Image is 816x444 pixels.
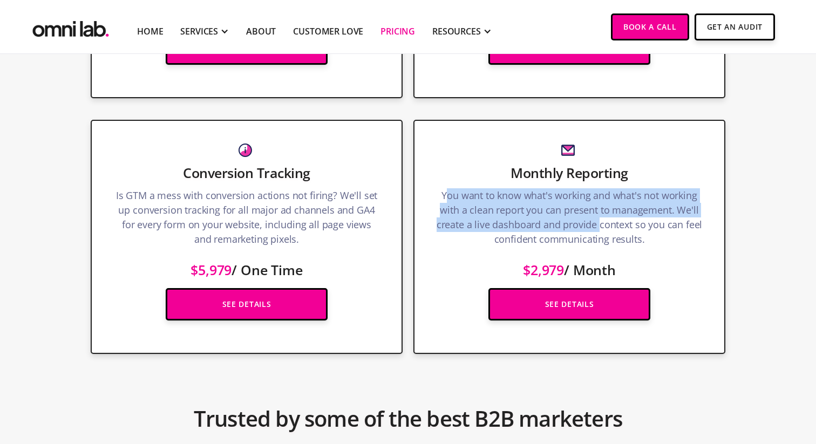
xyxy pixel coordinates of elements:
[191,261,232,279] span: $5,979
[523,261,564,279] span: $2,979
[30,13,111,40] a: home
[488,288,650,320] a: See Details
[180,25,218,38] div: SERVICES
[293,25,363,38] a: Customer Love
[695,13,775,40] a: Get An Audit
[30,13,111,40] img: Omni Lab: B2B SaaS Demand Generation Agency
[611,13,689,40] a: Book a Call
[380,25,415,38] a: Pricing
[436,163,703,182] h3: Monthly Reporting
[113,252,380,277] p: / One Time
[432,25,481,38] div: RESOURCES
[113,188,380,252] p: Is GTM a mess with conversion actions not firing? We'll set up conversion tracking for all major ...
[194,400,622,437] h2: Trusted by some of the best B2B marketers
[246,25,276,38] a: About
[622,319,816,444] iframe: Chat Widget
[166,288,328,320] a: See Details
[436,252,703,277] p: / Month
[436,188,703,252] p: You want to know what's working and what's not working with a clean report you can present to man...
[113,163,380,182] h3: Conversion Tracking
[137,25,163,38] a: Home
